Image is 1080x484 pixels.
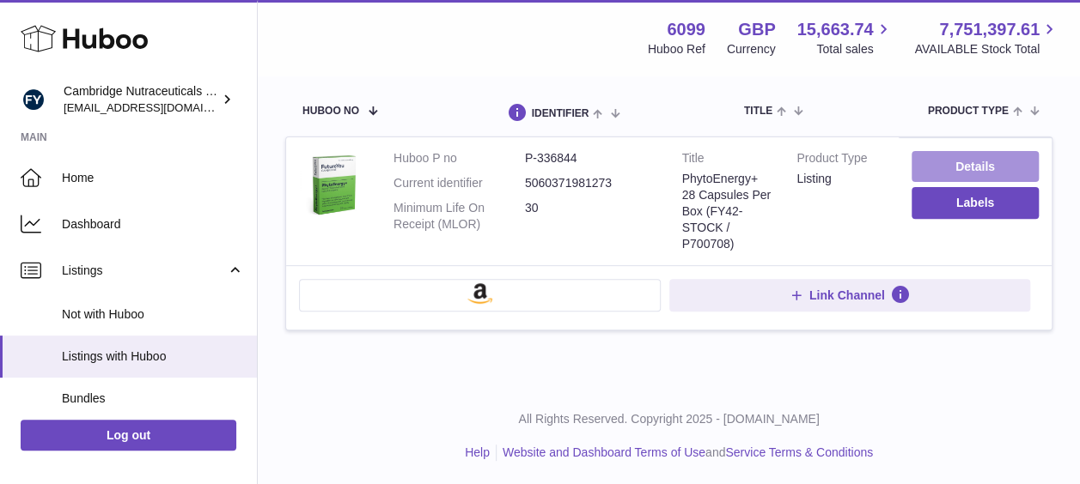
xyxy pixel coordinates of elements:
[62,263,226,279] span: Listings
[796,171,886,187] div: listing
[21,87,46,112] img: internalAdmin-6099@internal.huboo.com
[525,175,656,191] dd: 5060371981273
[648,41,705,57] div: Huboo Ref
[62,348,244,365] span: Listings with Huboo
[725,445,873,459] a: Service Terms & Conditions
[727,41,776,57] div: Currency
[503,445,705,459] a: Website and Dashboard Terms of Use
[682,150,772,171] strong: Title
[394,200,525,233] dt: Minimum Life On Receipt (MLOR)
[272,411,1066,427] p: All Rights Reserved. Copyright 2025 - [DOMAIN_NAME]
[796,18,893,57] a: 15,663.74 Total sales
[467,283,492,304] img: amazon-small.png
[912,187,1039,218] button: Labels
[465,445,490,459] a: Help
[62,390,244,407] span: Bundles
[302,106,359,117] span: Huboo no
[914,18,1059,57] a: 7,751,397.61 AVAILABLE Stock Total
[796,18,873,41] span: 15,663.74
[299,150,368,219] img: PhytoEnergy+ 28 Capsules Per Box (FY42-STOCK / P700708)
[667,18,705,41] strong: 6099
[497,445,873,461] li: and
[669,279,1031,312] button: Link Channel
[744,106,772,117] span: title
[394,150,525,166] dt: Huboo P no
[912,151,1039,182] a: Details
[62,306,244,323] span: Not with Huboo
[928,106,1009,117] span: Product Type
[796,150,886,171] strong: Product Type
[914,41,1059,57] span: AVAILABLE Stock Total
[525,200,656,233] dd: 30
[62,216,244,233] span: Dashboard
[809,287,885,303] span: Link Channel
[21,420,236,451] a: Log out
[525,150,656,166] dd: P-336844
[738,18,775,41] strong: GBP
[62,170,244,186] span: Home
[64,100,253,114] span: [EMAIL_ADDRESS][DOMAIN_NAME]
[816,41,893,57] span: Total sales
[64,83,218,116] div: Cambridge Nutraceuticals Ltd
[532,108,589,119] span: identifier
[939,18,1040,41] span: 7,751,397.61
[394,175,525,191] dt: Current identifier
[682,171,772,251] div: PhytoEnergy+ 28 Capsules Per Box (FY42-STOCK / P700708)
